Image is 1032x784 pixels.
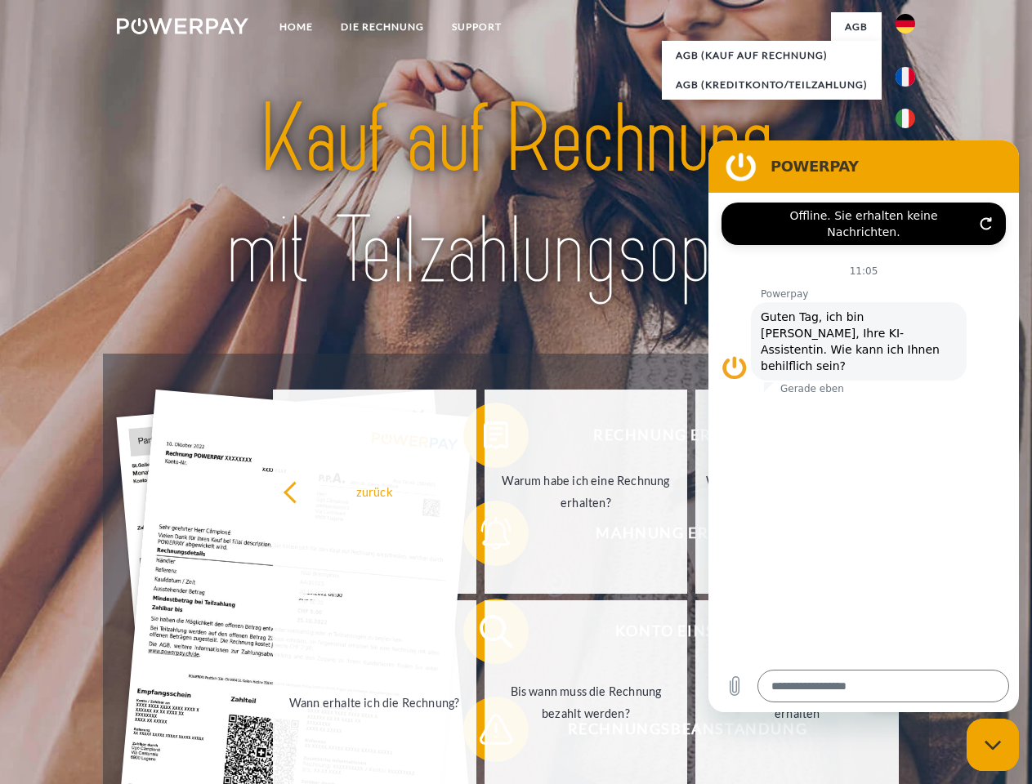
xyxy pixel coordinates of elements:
img: logo-powerpay-white.svg [117,18,248,34]
a: agb [831,12,882,42]
img: fr [896,67,915,87]
img: de [896,14,915,33]
a: SUPPORT [438,12,516,42]
div: zurück [283,480,467,502]
div: Bis wann muss die Rechnung bezahlt werden? [494,680,678,724]
div: Ich habe nur eine Teillieferung erhalten [705,680,889,724]
div: Warum habe ich eine Rechnung erhalten? [494,470,678,514]
a: Was habe ich noch offen, ist meine Zahlung eingegangen? [695,390,899,594]
img: title-powerpay_de.svg [156,78,876,313]
a: AGB (Kauf auf Rechnung) [662,41,882,70]
a: DIE RECHNUNG [327,12,438,42]
a: Home [266,12,327,42]
div: Was habe ich noch offen, ist meine Zahlung eingegangen? [705,470,889,514]
iframe: Messaging-Fenster [708,140,1019,712]
img: it [896,109,915,128]
a: AGB (Kreditkonto/Teilzahlung) [662,70,882,100]
div: Wann erhalte ich die Rechnung? [283,691,467,713]
iframe: Schaltfläche zum Öffnen des Messaging-Fensters; Konversation läuft [967,719,1019,771]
